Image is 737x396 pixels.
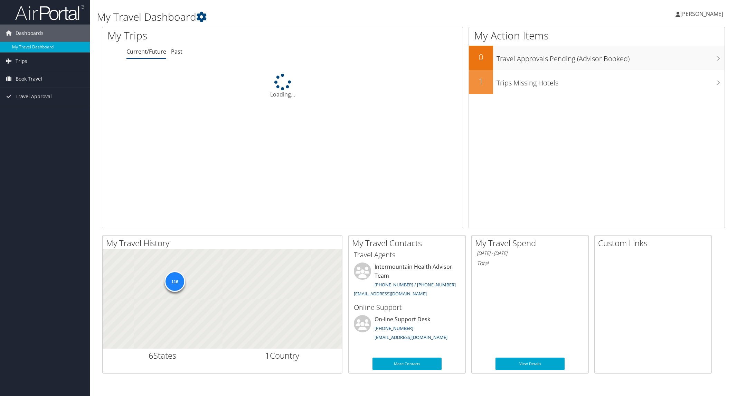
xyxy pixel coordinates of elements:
a: [EMAIL_ADDRESS][DOMAIN_NAME] [375,334,447,340]
a: Current/Future [126,48,166,55]
a: [PHONE_NUMBER] / [PHONE_NUMBER] [375,282,456,288]
li: On-line Support Desk [350,315,464,343]
h3: Trips Missing Hotels [497,75,725,88]
a: More Contacts [372,358,442,370]
a: [EMAIL_ADDRESS][DOMAIN_NAME] [354,291,427,297]
span: Book Travel [16,70,42,88]
h6: [DATE] - [DATE] [477,250,583,257]
h2: Country [228,350,337,361]
span: Dashboards [16,25,44,42]
a: 1Trips Missing Hotels [469,70,725,94]
div: Loading... [102,74,463,99]
span: Trips [16,53,27,70]
a: View Details [495,358,565,370]
h3: Travel Approvals Pending (Advisor Booked) [497,50,725,64]
a: [PERSON_NAME] [675,3,730,24]
span: [PERSON_NAME] [680,10,723,18]
a: [PHONE_NUMBER] [375,325,413,331]
div: 116 [164,271,185,292]
span: 1 [265,350,270,361]
h3: Online Support [354,303,460,312]
h2: My Travel Contacts [352,237,465,249]
h1: My Action Items [469,28,725,43]
span: 6 [149,350,153,361]
h2: 1 [469,75,493,87]
h1: My Travel Dashboard [97,10,519,24]
a: 0Travel Approvals Pending (Advisor Booked) [469,46,725,70]
span: Travel Approval [16,88,52,105]
h2: My Travel Spend [475,237,588,249]
h3: Travel Agents [354,250,460,260]
a: Past [171,48,182,55]
h1: My Trips [107,28,308,43]
img: airportal-logo.png [15,4,84,21]
h2: My Travel History [106,237,342,249]
h2: Custom Links [598,237,711,249]
li: Intermountain Health Advisor Team [350,263,464,300]
h6: Total [477,259,583,267]
h2: States [108,350,217,361]
h2: 0 [469,51,493,63]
